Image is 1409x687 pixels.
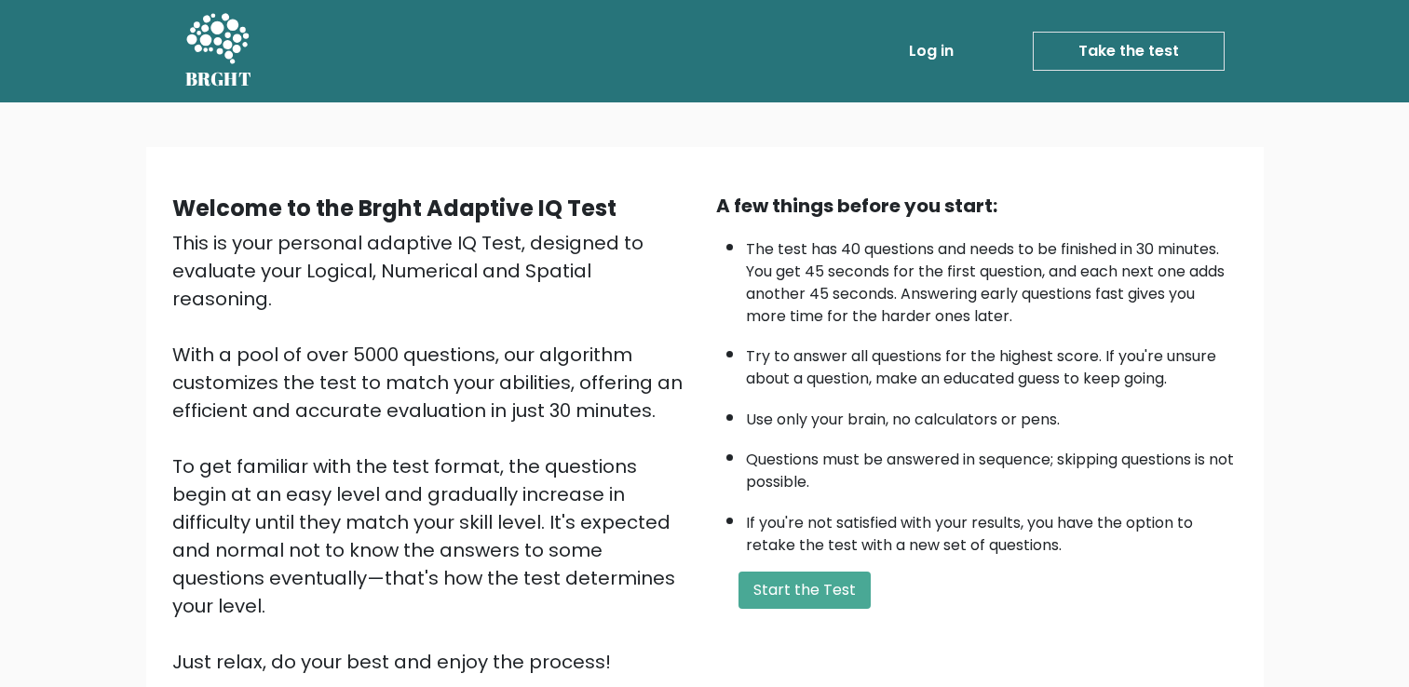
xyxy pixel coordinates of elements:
li: Questions must be answered in sequence; skipping questions is not possible. [746,439,1238,493]
div: A few things before you start: [716,192,1238,220]
a: BRGHT [185,7,252,95]
li: The test has 40 questions and needs to be finished in 30 minutes. You get 45 seconds for the firs... [746,229,1238,328]
li: Try to answer all questions for the highest score. If you're unsure about a question, make an edu... [746,336,1238,390]
a: Log in [901,33,961,70]
h5: BRGHT [185,68,252,90]
b: Welcome to the Brght Adaptive IQ Test [172,193,616,223]
a: Take the test [1033,32,1225,71]
li: If you're not satisfied with your results, you have the option to retake the test with a new set ... [746,503,1238,557]
div: This is your personal adaptive IQ Test, designed to evaluate your Logical, Numerical and Spatial ... [172,229,694,676]
li: Use only your brain, no calculators or pens. [746,399,1238,431]
button: Start the Test [738,572,871,609]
